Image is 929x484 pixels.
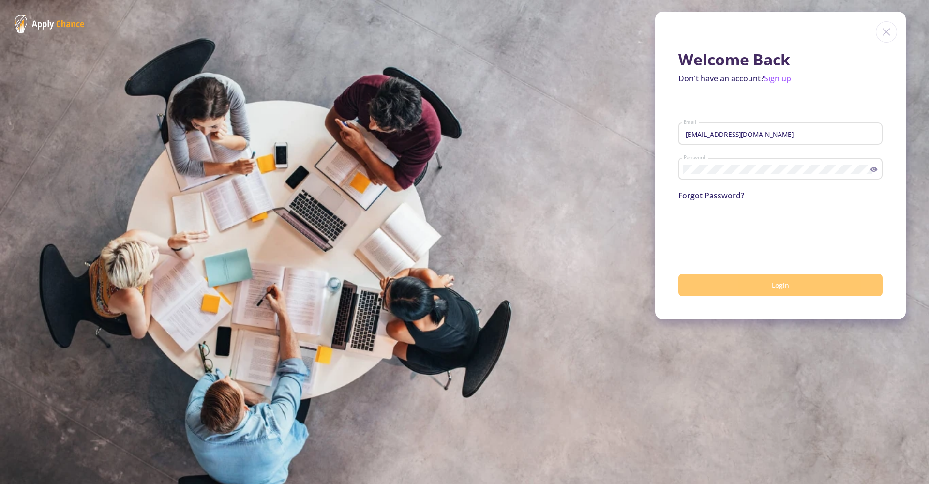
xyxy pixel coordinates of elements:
img: ApplyChance Logo [15,15,85,33]
span: Login [772,281,789,290]
button: Login [678,274,883,297]
a: Sign up [764,73,791,84]
p: Don't have an account? [678,73,883,84]
h1: Welcome Back [678,50,883,69]
a: Forgot Password? [678,190,744,201]
img: close icon [876,21,897,43]
iframe: reCAPTCHA [678,213,825,251]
